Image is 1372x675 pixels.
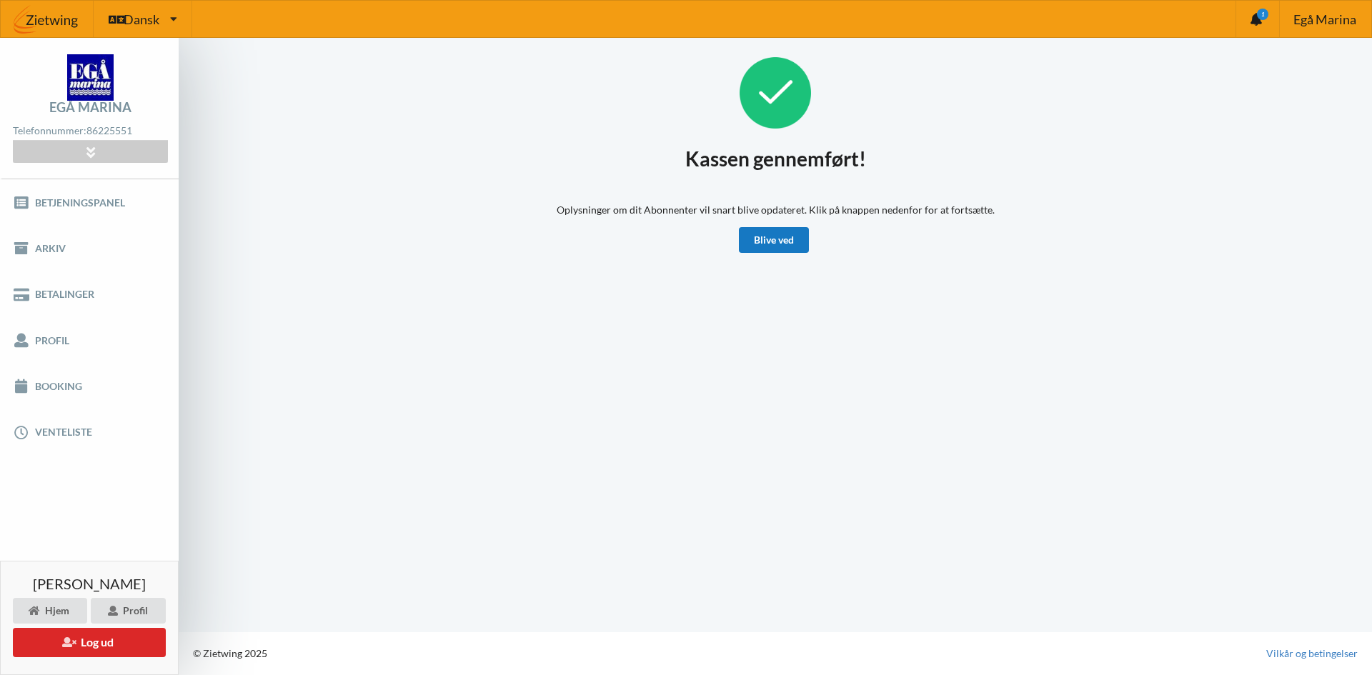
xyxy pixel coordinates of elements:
button: Log ud [13,628,166,657]
div: © Zietwing 2025 [179,632,1372,675]
div: Egå Marina [49,101,131,114]
a: Vilkår og betingelser [1266,646,1358,661]
img: Success [740,57,811,129]
span: [PERSON_NAME] [33,576,146,591]
span: Dansk [124,13,159,26]
img: logo [67,54,114,101]
h1: Kassen gennemført! [685,146,866,171]
strong: 86225551 [86,124,132,136]
span: Egå Marina [1293,13,1356,26]
i: 1 [1257,9,1268,20]
div: Profil [91,598,166,624]
div: Hjem [13,598,87,624]
a: Blive ved [739,227,809,253]
p: Oplysninger om dit Abonnenter vil snart blive opdateret. Klik på knappen nedenfor for at fortsætte. [557,203,995,217]
div: Telefonnummer: [13,121,167,141]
